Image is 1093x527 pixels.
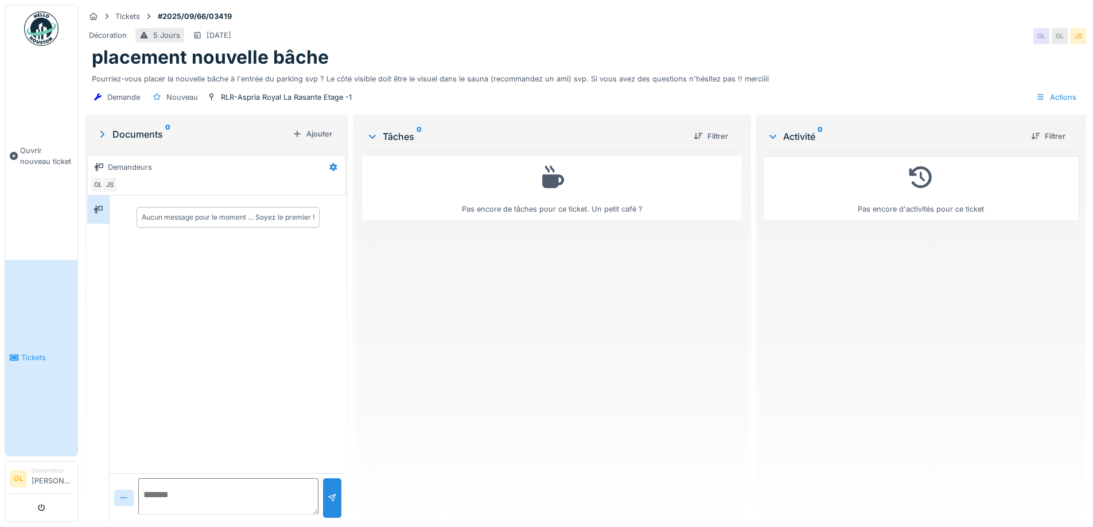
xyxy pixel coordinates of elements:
span: Ouvrir nouveau ticket [20,145,73,167]
div: Pas encore de tâches pour ce ticket. Un petit café ? [369,161,734,214]
span: Tickets [21,352,73,363]
sup: 0 [165,127,170,141]
strong: #2025/09/66/03419 [153,11,236,22]
div: Aucun message pour le moment … Soyez le premier ! [142,212,314,222]
div: Actions [1031,89,1082,106]
li: [PERSON_NAME] [32,466,73,491]
div: Activité [767,130,1022,143]
div: JS [1070,28,1086,44]
div: 5 Jours [153,30,180,41]
div: Décoration [89,30,127,41]
h1: placement nouvelle bâche [92,46,329,68]
a: Ouvrir nouveau ticket [5,52,77,260]
div: GL [1052,28,1068,44]
li: GL [10,470,27,487]
div: RLR-Aspria Royal La Rasante Etage -1 [221,92,352,103]
div: Tickets [115,11,140,22]
sup: 0 [417,130,422,143]
div: GL [90,177,106,193]
div: Filtrer [1026,128,1070,144]
div: Pourriez-vous placer la nouvelle bâche à l'entrée du parking svp ? Le côté visible doit être le v... [92,69,1079,84]
div: Documents [96,127,288,141]
div: JS [102,177,118,193]
div: Pas encore d'activités pour ce ticket [770,161,1072,214]
div: Demande [107,92,140,103]
a: GL Demandeur[PERSON_NAME] [10,466,73,494]
div: Demandeurs [108,162,152,173]
sup: 0 [818,130,823,143]
div: Tâches [367,130,684,143]
div: [DATE] [207,30,231,41]
a: Tickets [5,260,77,456]
img: Badge_color-CXgf-gQk.svg [24,11,59,46]
div: GL [1033,28,1049,44]
div: Ajouter [288,126,337,142]
div: Filtrer [689,128,733,144]
div: Demandeur [32,466,73,475]
div: Nouveau [166,92,198,103]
